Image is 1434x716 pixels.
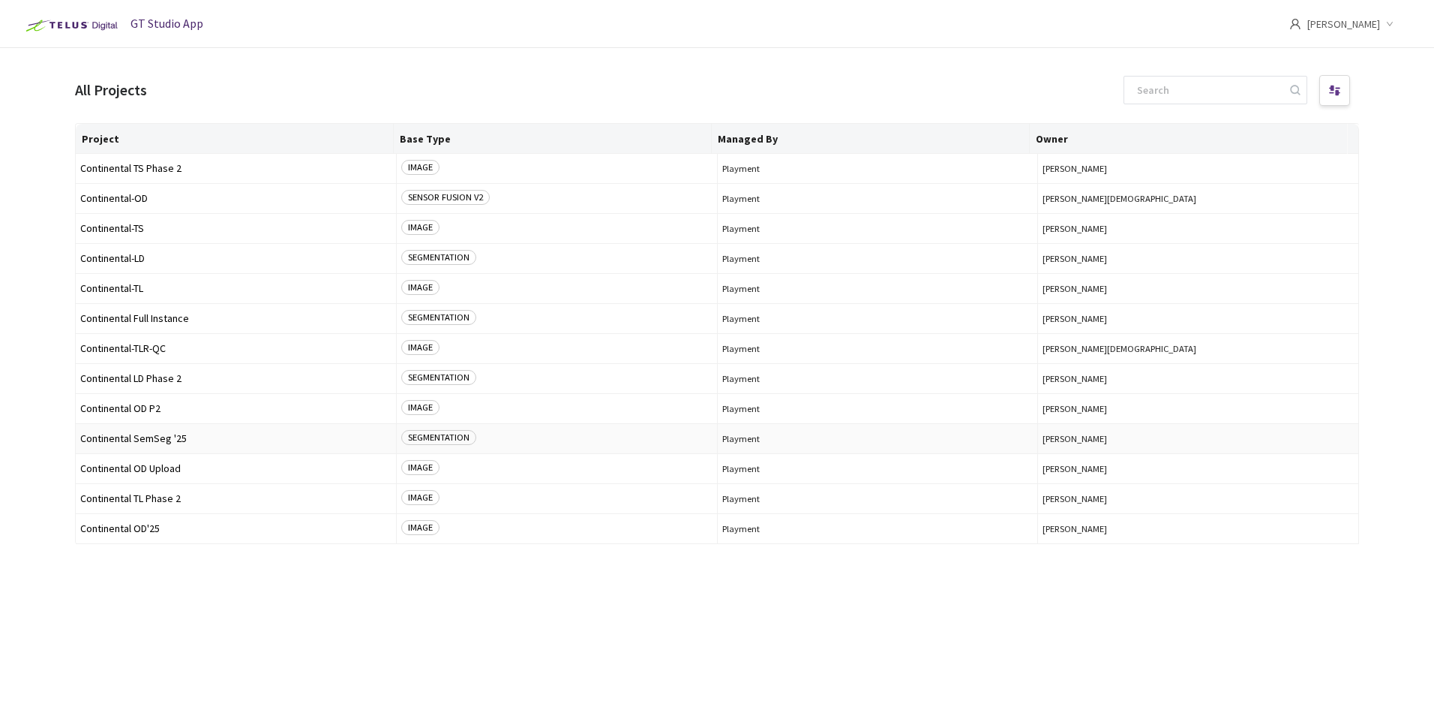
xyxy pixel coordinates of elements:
[130,16,203,31] span: GT Studio App
[722,373,1033,384] span: Playment
[75,80,147,101] div: All Projects
[80,403,391,414] span: Continental OD P2
[1042,343,1354,354] button: [PERSON_NAME][DEMOGRAPHIC_DATA]
[1042,193,1354,204] button: [PERSON_NAME][DEMOGRAPHIC_DATA]
[80,343,391,354] span: Continental-TLR-QC
[80,463,391,474] span: Continental OD Upload
[1289,18,1301,30] span: user
[1042,283,1354,294] button: [PERSON_NAME]
[1042,223,1354,234] button: [PERSON_NAME]
[401,490,439,505] span: IMAGE
[1042,433,1354,444] button: [PERSON_NAME]
[80,373,391,384] span: Continental LD Phase 2
[722,193,1033,204] span: Playment
[1386,20,1393,28] span: down
[1042,403,1354,414] button: [PERSON_NAME]
[722,493,1033,504] span: Playment
[80,523,391,534] span: Continental OD'25
[722,163,1033,174] span: Playment
[1042,493,1354,504] button: [PERSON_NAME]
[401,160,439,175] span: IMAGE
[80,313,391,324] span: Continental Full Instance
[722,343,1033,354] span: Playment
[722,313,1033,324] span: Playment
[394,124,712,154] th: Base Type
[80,223,391,234] span: Continental-TS
[401,430,476,445] span: SEGMENTATION
[722,433,1033,444] span: Playment
[722,253,1033,264] span: Playment
[722,463,1033,474] span: Playment
[401,370,476,385] span: SEGMENTATION
[401,220,439,235] span: IMAGE
[18,14,122,38] img: Telus
[722,283,1033,294] span: Playment
[80,193,391,204] span: Continental-OD
[1030,124,1348,154] th: Owner
[1042,313,1354,324] button: [PERSON_NAME]
[1042,253,1354,264] button: [PERSON_NAME]
[722,523,1033,534] span: Playment
[712,124,1030,154] th: Managed By
[722,223,1033,234] span: Playment
[401,310,476,325] span: SEGMENTATION
[80,283,391,294] span: Continental-TL
[401,340,439,355] span: IMAGE
[401,280,439,295] span: IMAGE
[1128,77,1288,104] input: Search
[401,520,439,535] span: IMAGE
[76,124,394,154] th: Project
[80,163,391,174] span: Continental TS Phase 2
[722,403,1033,414] span: Playment
[80,253,391,264] span: Continental-LD
[80,433,391,444] span: Continental SemSeg '25
[401,460,439,475] span: IMAGE
[401,190,490,205] span: SENSOR FUSION V2
[1042,163,1354,174] button: [PERSON_NAME]
[1042,373,1354,384] button: [PERSON_NAME]
[1042,523,1354,534] button: [PERSON_NAME]
[1042,463,1354,474] button: [PERSON_NAME]
[80,493,391,504] span: Continental TL Phase 2
[401,400,439,415] span: IMAGE
[401,250,476,265] span: SEGMENTATION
